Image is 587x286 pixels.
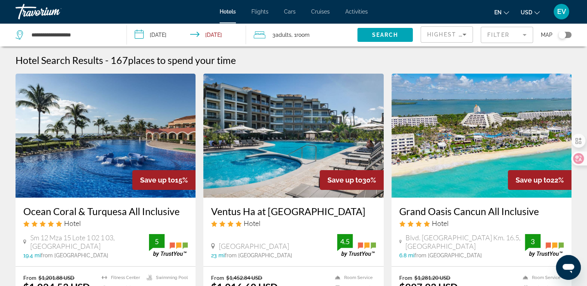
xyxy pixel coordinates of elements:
li: Swimming Pool [143,274,188,281]
div: 4 star Hotel [399,219,564,227]
span: 6.8 mi [399,252,414,258]
li: Room Service [519,274,564,281]
span: Hotel [244,219,260,227]
span: from [GEOGRAPHIC_DATA] [225,252,292,258]
span: Sm 12 Mza 15 Lote 1 02 1 03, [GEOGRAPHIC_DATA] [30,233,149,250]
div: 4.5 [337,237,353,246]
span: Room [296,32,310,38]
img: trustyou-badge.svg [525,234,564,257]
span: Save up to [327,176,362,184]
span: [GEOGRAPHIC_DATA] [219,242,289,250]
span: Highest Price [427,31,478,38]
span: from [GEOGRAPHIC_DATA] [41,252,108,258]
span: from [GEOGRAPHIC_DATA] [414,252,482,258]
button: Travelers: 3 adults, 0 children [246,23,357,47]
li: Fitness Center [98,274,143,281]
li: Room Service [331,274,376,281]
span: 19.4 mi [23,252,41,258]
div: 22% [508,170,571,190]
a: Cruises [311,9,330,15]
div: 5 [149,237,164,246]
iframe: Az üzenetküldési ablak megnyitására szolgáló gomb [556,255,581,280]
div: 5 star Hotel [23,219,188,227]
span: From [399,274,412,281]
img: Hotel image [203,74,383,198]
del: $1,281.20 USD [414,274,450,281]
div: 30% [320,170,384,190]
span: Save up to [516,176,551,184]
span: From [211,274,224,281]
button: Change language [494,7,509,18]
span: Map [541,29,552,40]
a: Travorium [16,2,93,22]
img: trustyou-badge.svg [149,234,188,257]
img: Hotel image [391,74,571,198]
div: 4 star Hotel [211,219,376,227]
h2: 167 [111,54,236,66]
div: 15% [132,170,196,190]
span: , 1 [291,29,310,40]
del: $1,201.88 USD [38,274,74,281]
a: Ocean Coral & Turquesa All Inclusive [23,205,188,217]
span: places to spend your time [128,54,236,66]
a: Hotels [220,9,236,15]
a: Activities [345,9,368,15]
span: 3 [272,29,291,40]
span: Search [372,32,398,38]
span: Blvd. [GEOGRAPHIC_DATA] Km. 16.5, [GEOGRAPHIC_DATA] [405,233,525,250]
span: Hotel [64,219,81,227]
span: USD [521,9,532,16]
div: 3 [525,237,540,246]
img: trustyou-badge.svg [337,234,376,257]
a: Ventus Ha at [GEOGRAPHIC_DATA] [211,205,376,217]
button: User Menu [551,3,571,20]
span: Save up to [140,176,175,184]
span: EV [557,8,566,16]
button: Change currency [521,7,540,18]
button: Check-in date: Sep 22, 2025 Check-out date: Sep 26, 2025 [127,23,246,47]
a: Flights [251,9,268,15]
mat-select: Sort by [427,30,466,39]
span: From [23,274,36,281]
span: - [105,54,109,66]
button: Filter [481,26,533,43]
a: Grand Oasis Cancun All Inclusive [399,205,564,217]
img: Hotel image [16,74,196,198]
span: 23 mi [211,252,225,258]
a: Cars [284,9,296,15]
span: en [494,9,502,16]
span: Hotel [432,219,448,227]
button: Toggle map [552,31,571,38]
span: Adults [275,32,291,38]
del: $1,452.84 USD [226,274,262,281]
h1: Hotel Search Results [16,54,103,66]
button: Search [357,28,413,42]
